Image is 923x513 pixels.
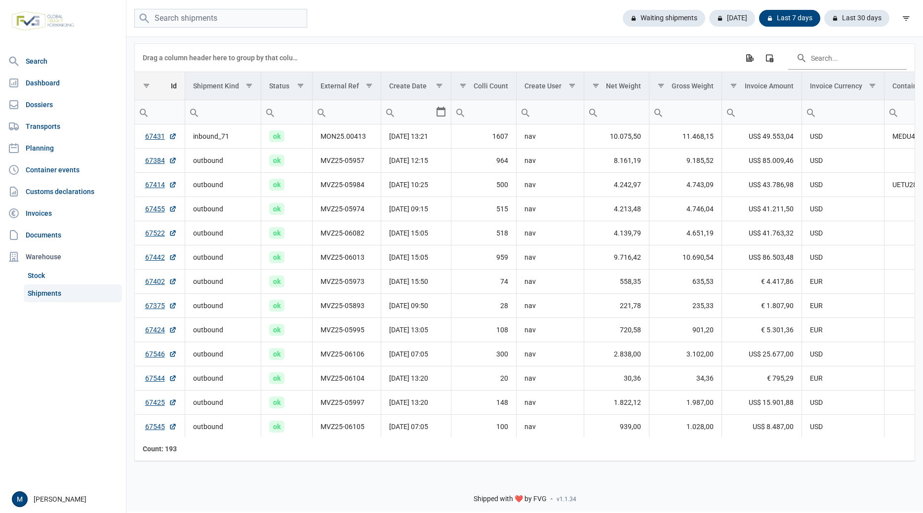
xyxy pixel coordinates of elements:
div: Colli Count [474,82,508,90]
td: 9.716,42 [584,245,649,270]
input: Filter cell [185,100,261,124]
td: Filter cell [381,100,451,124]
td: 11.468,15 [649,124,722,149]
span: [DATE] 09:50 [389,302,428,310]
td: nav [516,197,584,221]
td: 1.822,12 [584,391,649,415]
td: 10.690,54 [649,245,722,270]
td: MVZ25-06082 [313,221,381,245]
td: 518 [451,221,516,245]
span: € 5.301,36 [761,325,794,335]
span: US$ 85.009,46 [749,156,794,165]
a: 67375 [145,301,177,311]
td: MVZ25-06013 [313,245,381,270]
a: 67431 [145,131,177,141]
td: nav [516,294,584,318]
span: ok [269,372,284,384]
span: Show filter options for column 'Invoice Amount' [730,82,737,89]
span: Show filter options for column 'Create Date' [436,82,443,89]
td: 4.746,04 [649,197,722,221]
span: [DATE] 07:05 [389,423,428,431]
td: 4.743,09 [649,173,722,197]
td: nav [516,173,584,197]
td: nav [516,245,584,270]
td: outbound [185,173,261,197]
div: Last 7 days [759,10,820,27]
div: Search box [584,100,602,124]
td: nav [516,366,584,391]
td: outbound [185,415,261,439]
span: US$ 41.763,32 [749,228,794,238]
td: outbound [185,149,261,173]
td: USD [802,245,884,270]
td: 100 [451,415,516,439]
input: Search shipments [134,9,307,28]
td: Filter cell [802,100,884,124]
td: 3.102,00 [649,342,722,366]
td: 9.185,52 [649,149,722,173]
span: US$ 41.211,50 [749,204,794,214]
td: outbound [185,294,261,318]
td: 20 [451,366,516,391]
td: 515 [451,197,516,221]
div: Search box [451,100,469,124]
a: Stock [24,267,122,284]
td: 4.213,48 [584,197,649,221]
div: Shipment Kind [193,82,239,90]
span: ok [269,203,284,215]
span: Show filter options for column 'Gross Weight' [657,82,665,89]
div: Search box [135,100,153,124]
td: Column Create User [516,72,584,100]
td: MVZ25-05974 [313,197,381,221]
div: Create User [524,82,562,90]
td: USD [802,342,884,366]
input: Filter cell [451,100,516,124]
input: Filter cell [313,100,381,124]
div: Create Date [389,82,427,90]
div: Gross Weight [672,82,714,90]
a: 67544 [145,373,177,383]
td: MVZ25-06105 [313,415,381,439]
span: v1.1.34 [557,495,576,503]
span: [DATE] 13:05 [389,326,428,334]
td: USD [802,173,884,197]
div: Id [171,82,177,90]
td: Column Net Weight [584,72,649,100]
td: nav [516,221,584,245]
td: 959 [451,245,516,270]
td: USD [802,149,884,173]
a: 67414 [145,180,177,190]
td: Column External Ref [313,72,381,100]
a: 67442 [145,252,177,262]
td: 500 [451,173,516,197]
td: Column Gross Weight [649,72,722,100]
td: Column Colli Count [451,72,516,100]
div: Export all data to Excel [740,49,758,67]
div: Drag a column header here to group by that column [143,50,301,66]
td: 221,78 [584,294,649,318]
td: 4.139,79 [584,221,649,245]
div: [PERSON_NAME] [12,491,120,507]
td: 28 [451,294,516,318]
div: Column Chooser [761,49,778,67]
td: 10.075,50 [584,124,649,149]
a: Customs declarations [4,182,122,201]
td: outbound [185,318,261,342]
td: nav [516,318,584,342]
span: Show filter options for column 'Colli Count' [459,82,467,89]
span: [DATE] 07:05 [389,350,428,358]
td: USD [802,197,884,221]
span: ok [269,324,284,336]
a: 67455 [145,204,177,214]
input: Filter cell [135,100,185,124]
div: Invoice Amount [745,82,794,90]
input: Filter cell [517,100,584,124]
input: Filter cell [584,100,649,124]
td: 635,53 [649,270,722,294]
div: Last 30 days [824,10,889,27]
span: US$ 15.901,88 [749,397,794,407]
span: € 4.417,86 [761,276,794,286]
a: Dossiers [4,95,122,115]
